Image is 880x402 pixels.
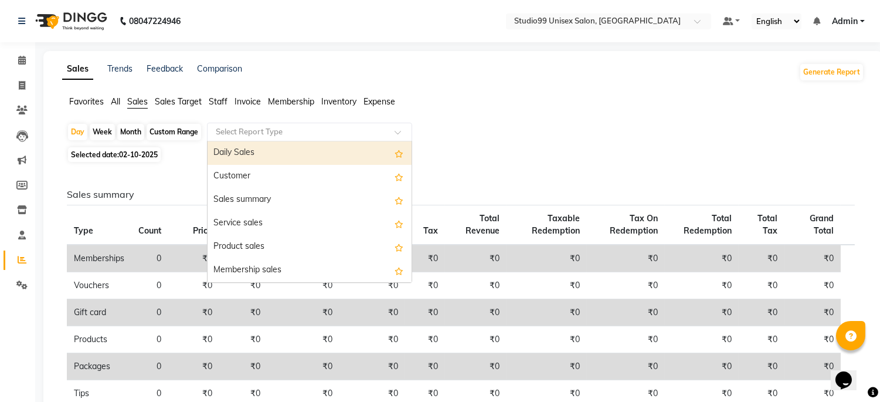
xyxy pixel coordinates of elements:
div: Month [117,124,144,140]
td: ₹0 [784,299,840,326]
span: Add this report to Favorites List [395,193,403,207]
a: Trends [107,63,132,74]
span: Add this report to Favorites List [395,264,403,278]
td: ₹0 [219,353,267,380]
h6: Sales summary [67,189,855,200]
span: Tax On Redemption [610,213,658,236]
td: ₹0 [168,299,219,326]
a: Sales [62,59,93,80]
td: Products [67,326,131,353]
span: Sales [127,96,148,107]
span: Admin [832,15,858,28]
div: Membership sales [208,259,412,282]
span: Add this report to Favorites List [395,240,403,254]
span: Grand Total [810,213,834,236]
td: ₹0 [168,245,219,272]
td: ₹0 [339,326,405,353]
td: ₹0 [339,353,405,380]
span: Membership [268,96,314,107]
span: Type [74,225,93,236]
td: ₹0 [339,272,405,299]
span: Count [138,225,161,236]
td: ₹0 [665,272,739,299]
td: ₹0 [665,353,739,380]
td: ₹0 [405,245,445,272]
td: ₹0 [587,272,665,299]
td: ₹0 [507,326,587,353]
button: Generate Report [800,64,863,80]
td: ₹0 [267,353,339,380]
td: ₹0 [784,272,840,299]
td: ₹0 [739,326,784,353]
td: ₹0 [587,326,665,353]
td: ₹0 [445,326,506,353]
div: Customer [208,165,412,188]
td: ₹0 [784,245,840,272]
td: ₹0 [405,272,445,299]
td: ₹0 [339,299,405,326]
td: ₹0 [739,299,784,326]
td: ₹0 [587,245,665,272]
span: Taxable Redemption [532,213,580,236]
td: ₹0 [739,353,784,380]
td: ₹0 [507,353,587,380]
span: Add this report to Favorites List [395,146,403,160]
span: Invoice [235,96,261,107]
span: Price [193,225,212,236]
span: Favorites [69,96,104,107]
div: Custom Range [147,124,201,140]
td: 0 [131,353,168,380]
span: Staff [209,96,227,107]
td: ₹0 [587,353,665,380]
td: ₹0 [445,272,506,299]
div: Daily Sales [208,141,412,165]
span: Inventory [321,96,356,107]
td: ₹0 [267,299,339,326]
td: ₹0 [587,299,665,326]
td: ₹0 [267,326,339,353]
span: Sales Target [155,96,202,107]
td: ₹0 [665,326,739,353]
td: Packages [67,353,131,380]
td: ₹0 [168,353,219,380]
ng-dropdown-panel: Options list [207,141,412,283]
span: Total Revenue [466,213,500,236]
a: Comparison [197,63,242,74]
td: ₹0 [739,272,784,299]
td: ₹0 [405,326,445,353]
div: Service sales [208,212,412,235]
td: ₹0 [168,326,219,353]
div: Product sales [208,235,412,259]
td: ₹0 [219,299,267,326]
span: Tax [423,225,438,236]
iframe: chat widget [831,355,868,390]
div: Sales summary [208,188,412,212]
td: Vouchers [67,272,131,299]
td: ₹0 [405,353,445,380]
span: Selected date: [68,147,161,162]
span: 02-10-2025 [119,150,158,159]
td: ₹0 [445,299,506,326]
td: ₹0 [219,272,267,299]
td: ₹0 [445,245,506,272]
td: ₹0 [267,272,339,299]
td: ₹0 [168,272,219,299]
b: 08047224946 [129,5,181,38]
span: All [111,96,120,107]
span: Add this report to Favorites List [395,217,403,231]
td: ₹0 [405,299,445,326]
div: Day [68,124,87,140]
td: ₹0 [784,326,840,353]
td: Memberships [67,245,131,272]
span: Expense [363,96,395,107]
div: Week [90,124,115,140]
td: Gift card [67,299,131,326]
span: Add this report to Favorites List [395,170,403,184]
span: Total Tax [757,213,777,236]
td: 0 [131,272,168,299]
td: 0 [131,326,168,353]
img: logo [30,5,110,38]
td: ₹0 [665,245,739,272]
td: 0 [131,245,168,272]
a: Feedback [147,63,183,74]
